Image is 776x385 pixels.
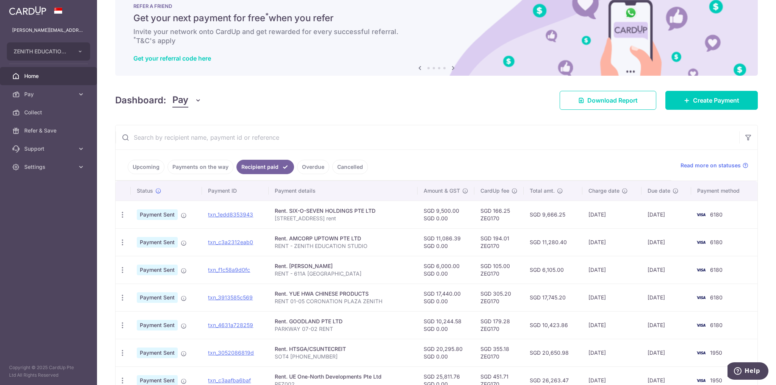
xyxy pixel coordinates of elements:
th: Payment method [691,181,757,201]
span: Read more on statuses [681,162,741,169]
a: Overdue [297,160,329,174]
span: CardUp fee [480,187,509,195]
span: Payment Sent [137,237,178,248]
a: txn_3913585c569 [208,294,253,301]
a: Read more on statuses [681,162,748,169]
span: 1950 [710,377,722,383]
span: Collect [24,109,74,116]
span: Pay [172,93,188,108]
td: [DATE] [641,201,691,228]
a: Upcoming [128,160,164,174]
div: Rent. GOODLAND PTE LTD [275,318,411,325]
td: SGD 194.01 ZEG170 [474,228,524,256]
td: [DATE] [582,339,641,366]
span: Status [137,187,153,195]
td: SGD 9,500.00 SGD 0.00 [418,201,474,228]
td: SGD 179.28 ZEG170 [474,311,524,339]
td: SGD 10,244.58 SGD 0.00 [418,311,474,339]
td: [DATE] [641,228,691,256]
a: Cancelled [332,160,368,174]
span: Payment Sent [137,348,178,358]
span: Download Report [587,96,638,105]
td: SGD 17,745.20 [524,284,582,311]
button: ZENITH EDUCATION STUDIO PTE. LTD. [7,42,90,61]
p: RENT 01-05 CORONATION PLAZA ZENITH [275,298,411,305]
a: txn_4631a728259 [208,322,253,328]
a: Payments on the way [167,160,233,174]
td: SGD 17,440.00 SGD 0.00 [418,284,474,311]
p: [STREET_ADDRESS] rent [275,215,411,222]
p: SOT4 [PHONE_NUMBER] [275,353,411,360]
th: Payment details [269,181,418,201]
span: Payment Sent [137,265,178,275]
a: txn_3052086819d [208,349,254,356]
img: Bank Card [693,376,709,385]
td: SGD 305.20 ZEG170 [474,284,524,311]
span: ZENITH EDUCATION STUDIO PTE. LTD. [14,48,70,55]
td: SGD 355.18 ZEG170 [474,339,524,366]
span: 1950 [710,349,722,356]
td: [DATE] [582,228,641,256]
p: RENT - 611A [GEOGRAPHIC_DATA] [275,270,411,277]
div: Rent. [PERSON_NAME] [275,262,411,270]
td: SGD 11,086.39 SGD 0.00 [418,228,474,256]
img: Bank Card [693,321,709,330]
img: Bank Card [693,293,709,302]
h6: Invite your network onto CardUp and get rewarded for every successful referral. T&C's apply [133,27,740,45]
a: txn_c3a2312eab0 [208,239,253,245]
td: SGD 6,105.00 [524,256,582,284]
span: Support [24,145,74,153]
th: Payment ID [202,181,269,201]
td: [DATE] [641,256,691,284]
span: Payment Sent [137,292,178,303]
td: [DATE] [641,311,691,339]
p: RENT - ZENITH EDUCATION STUDIO [275,242,411,250]
span: Total amt. [530,187,555,195]
span: 6180 [710,294,723,301]
td: [DATE] [641,284,691,311]
p: PARKWAY 07-02 RENT [275,325,411,333]
a: Get your referral code here [133,55,211,62]
td: SGD 11,280.40 [524,228,582,256]
h4: Dashboard: [115,94,166,107]
div: Rent. UE One-North Developments Pte Ltd [275,373,411,380]
p: REFER A FRIEND [133,3,740,9]
img: CardUp [9,6,46,15]
p: [PERSON_NAME][EMAIL_ADDRESS][DOMAIN_NAME] [12,26,85,34]
span: 6180 [710,239,723,245]
div: Rent. AMCORP UPTOWN PTE LTD [275,235,411,242]
td: [DATE] [582,284,641,311]
a: Create Payment [665,91,758,110]
img: Bank Card [693,265,709,274]
td: SGD 105.00 ZEG170 [474,256,524,284]
td: SGD 6,000.00 SGD 0.00 [418,256,474,284]
span: Due date [648,187,670,195]
input: Search by recipient name, payment id or reference [116,125,739,150]
span: Payment Sent [137,320,178,330]
a: txn_1edd8353943 [208,211,253,218]
a: Download Report [560,91,656,110]
td: [DATE] [582,256,641,284]
a: Recipient paid [236,160,294,174]
img: Bank Card [693,238,709,247]
div: Rent. YUE HWA CHINESE PRODUCTS [275,290,411,298]
a: txn_c3aafba6baf [208,377,251,383]
td: SGD 20,650.98 [524,339,582,366]
div: Rent. HTSGA/CSUNTECREIT [275,345,411,353]
a: txn_f1c58a9d0fc [208,267,250,273]
td: [DATE] [641,339,691,366]
img: Bank Card [693,210,709,219]
td: [DATE] [582,311,641,339]
td: SGD 10,423.86 [524,311,582,339]
span: Charge date [588,187,620,195]
td: SGD 20,295.80 SGD 0.00 [418,339,474,366]
iframe: Opens a widget where you can find more information [727,362,768,381]
td: SGD 9,666.25 [524,201,582,228]
span: Pay [24,90,74,98]
span: Home [24,72,74,80]
img: Bank Card [693,348,709,357]
span: 6180 [710,322,723,328]
span: Create Payment [693,96,739,105]
td: [DATE] [582,201,641,228]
